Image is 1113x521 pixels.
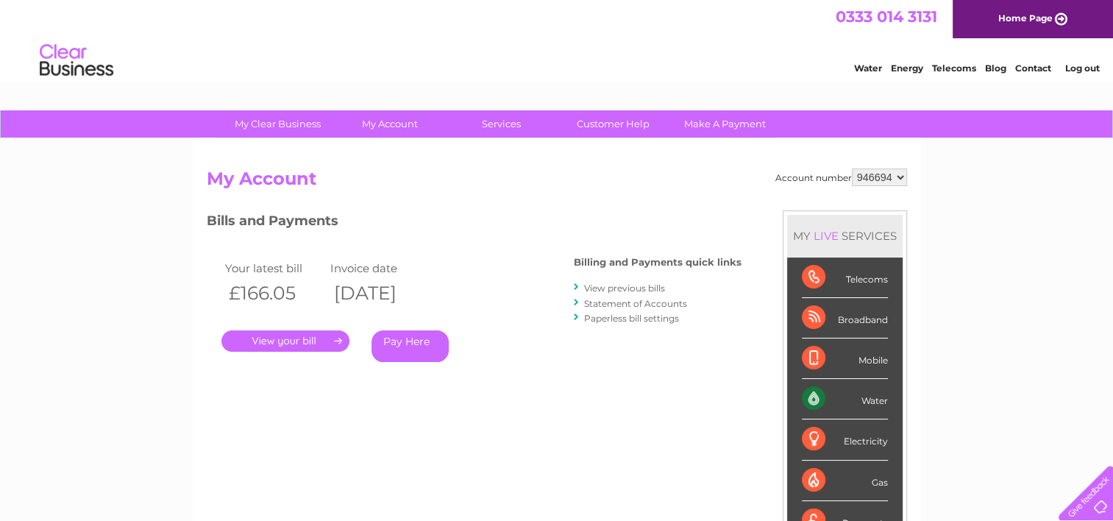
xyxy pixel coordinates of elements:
[802,419,888,460] div: Electricity
[327,258,433,278] td: Invoice date
[1064,63,1099,74] a: Log out
[552,110,674,138] a: Customer Help
[932,63,976,74] a: Telecoms
[574,257,742,268] h4: Billing and Payments quick links
[327,278,433,308] th: [DATE]
[787,215,903,257] div: MY SERVICES
[221,258,327,278] td: Your latest bill
[207,210,742,236] h3: Bills and Payments
[584,283,665,294] a: View previous bills
[441,110,562,138] a: Services
[891,63,923,74] a: Energy
[811,229,842,243] div: LIVE
[584,313,679,324] a: Paperless bill settings
[217,110,338,138] a: My Clear Business
[854,63,882,74] a: Water
[207,169,907,196] h2: My Account
[802,298,888,339] div: Broadband
[985,63,1006,74] a: Blog
[802,258,888,298] div: Telecoms
[836,7,937,26] a: 0333 014 3131
[802,461,888,501] div: Gas
[584,298,687,309] a: Statement of Accounts
[39,38,114,83] img: logo.png
[210,8,905,71] div: Clear Business is a trading name of Verastar Limited (registered in [GEOGRAPHIC_DATA] No. 3667643...
[664,110,786,138] a: Make A Payment
[1015,63,1051,74] a: Contact
[221,278,327,308] th: £166.05
[221,330,349,352] a: .
[802,339,888,379] div: Mobile
[371,330,449,362] a: Pay Here
[802,379,888,419] div: Water
[329,110,450,138] a: My Account
[775,169,907,186] div: Account number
